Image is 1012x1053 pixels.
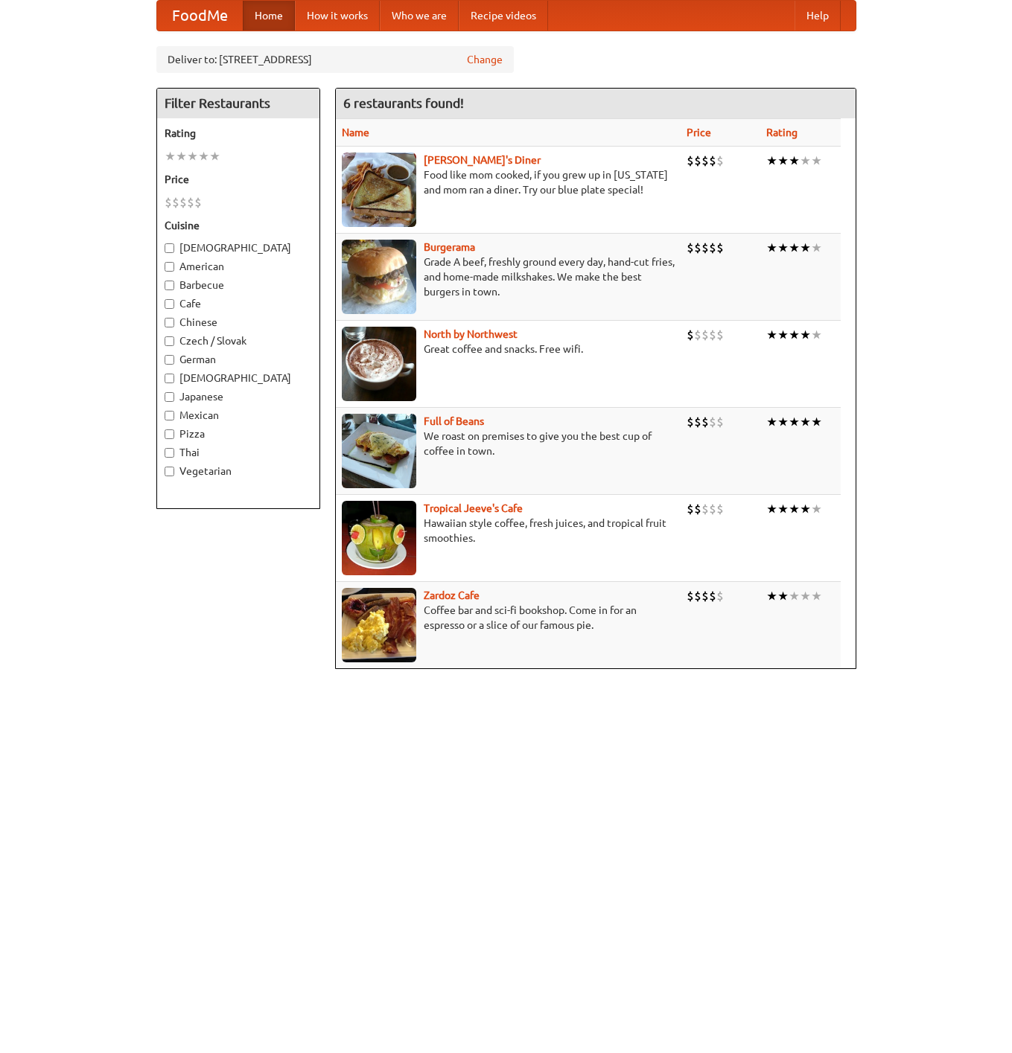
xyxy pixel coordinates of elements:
[709,153,716,169] li: $
[156,46,514,73] div: Deliver to: [STREET_ADDRESS]
[687,127,711,138] a: Price
[165,355,174,365] input: German
[766,240,777,256] li: ★
[709,414,716,430] li: $
[701,501,709,517] li: $
[165,374,174,383] input: [DEMOGRAPHIC_DATA]
[701,153,709,169] li: $
[424,502,523,514] a: Tropical Jeeve's Cafe
[701,588,709,604] li: $
[701,240,709,256] li: $
[165,243,174,253] input: [DEMOGRAPHIC_DATA]
[187,194,194,211] li: $
[165,408,312,423] label: Mexican
[716,240,724,256] li: $
[766,501,777,517] li: ★
[165,464,312,479] label: Vegetarian
[342,414,416,488] img: beans.jpg
[165,262,174,272] input: American
[165,194,172,211] li: $
[811,588,822,604] li: ★
[342,255,675,299] p: Grade A beef, freshly ground every day, hand-cut fries, and home-made milkshakes. We make the bes...
[165,389,312,404] label: Japanese
[800,327,811,343] li: ★
[467,52,503,67] a: Change
[694,153,701,169] li: $
[716,327,724,343] li: $
[165,429,174,439] input: Pizza
[766,153,777,169] li: ★
[165,467,174,476] input: Vegetarian
[777,501,789,517] li: ★
[777,588,789,604] li: ★
[800,588,811,604] li: ★
[342,240,416,314] img: burgerama.jpg
[716,501,724,517] li: $
[694,588,701,604] li: $
[380,1,459,31] a: Who we are
[811,240,822,256] li: ★
[777,153,789,169] li: ★
[165,299,174,309] input: Cafe
[165,352,312,367] label: German
[789,153,800,169] li: ★
[800,240,811,256] li: ★
[789,240,800,256] li: ★
[694,327,701,343] li: $
[789,588,800,604] li: ★
[709,588,716,604] li: $
[165,148,176,164] li: ★
[766,127,798,138] a: Rating
[811,153,822,169] li: ★
[766,327,777,343] li: ★
[687,588,694,604] li: $
[687,414,694,430] li: $
[687,153,694,169] li: $
[424,154,541,166] a: [PERSON_NAME]'s Diner
[342,501,416,575] img: jeeves.jpg
[198,148,209,164] li: ★
[172,194,179,211] li: $
[165,296,312,311] label: Cafe
[342,327,416,401] img: north.jpg
[165,333,312,348] label: Czech / Slovak
[687,240,694,256] li: $
[342,167,675,197] p: Food like mom cooked, if you grew up in [US_STATE] and mom ran a diner. Try our blue plate special!
[243,1,295,31] a: Home
[694,501,701,517] li: $
[424,328,518,340] b: North by Northwest
[165,259,312,274] label: American
[766,588,777,604] li: ★
[165,411,174,420] input: Mexican
[800,501,811,517] li: ★
[165,278,312,292] label: Barbecue
[342,342,675,356] p: Great coffee and snacks. Free wifi.
[424,415,484,427] a: Full of Beans
[343,96,464,110] ng-pluralize: 6 restaurants found!
[789,327,800,343] li: ★
[709,501,716,517] li: $
[194,194,202,211] li: $
[800,414,811,430] li: ★
[687,501,694,517] li: $
[342,603,675,633] p: Coffee bar and sci-fi bookshop. Come in for an espresso or a slice of our famous pie.
[777,240,789,256] li: ★
[157,89,319,118] h4: Filter Restaurants
[811,501,822,517] li: ★
[187,148,198,164] li: ★
[716,414,724,430] li: $
[424,241,475,253] b: Burgerama
[342,516,675,545] p: Hawaiian style coffee, fresh juices, and tropical fruit smoothies.
[165,281,174,290] input: Barbecue
[789,414,800,430] li: ★
[165,172,312,187] h5: Price
[811,327,822,343] li: ★
[165,318,174,327] input: Chinese
[709,327,716,343] li: $
[165,445,312,460] label: Thai
[165,218,312,233] h5: Cuisine
[716,588,724,604] li: $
